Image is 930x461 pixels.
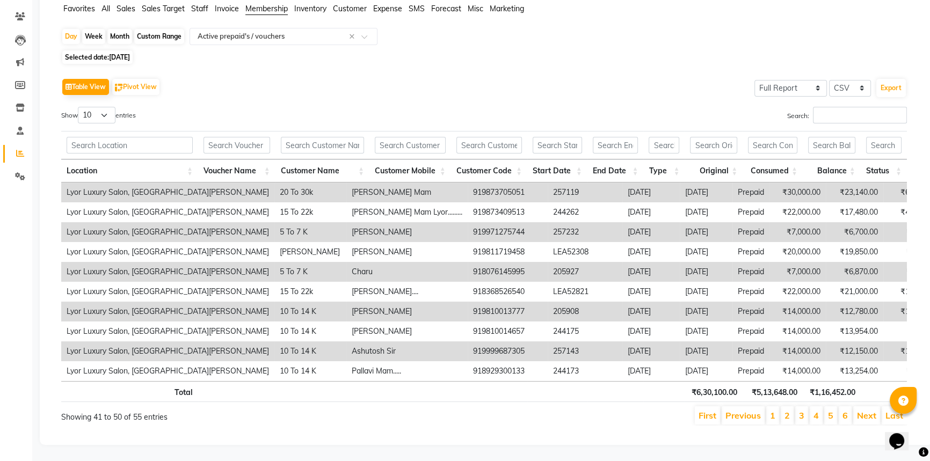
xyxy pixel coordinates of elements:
[468,341,548,361] td: 919999687305
[685,159,743,182] th: Original: activate to sort column ascending
[468,321,548,341] td: 919810014657
[622,341,680,361] td: [DATE]
[101,4,110,13] span: All
[346,242,468,262] td: [PERSON_NAME]
[346,262,468,282] td: Charu
[826,361,883,381] td: ₹13,254.00
[587,159,644,182] th: End Date: activate to sort column ascending
[527,159,587,182] th: Start Date: activate to sort column ascending
[274,242,346,262] td: [PERSON_NAME]
[803,381,861,402] th: ₹1,16,452.00
[62,50,133,64] span: Selected date:
[748,137,797,153] input: Search Consumed
[548,302,622,321] td: 205908
[349,31,358,42] span: Clear all
[346,341,468,361] td: Ashutosh Sir
[490,4,524,13] span: Marketing
[548,222,622,242] td: 257232
[456,137,522,153] input: Search Customer Code
[732,262,769,282] td: Prepaid
[769,361,826,381] td: ₹14,000.00
[294,4,326,13] span: Inventory
[699,410,716,421] a: First
[82,29,105,44] div: Week
[274,182,346,202] td: 20 To 30k
[685,381,743,402] th: ₹6,30,100.00
[769,302,826,321] td: ₹14,000.00
[680,282,732,302] td: [DATE]
[842,410,848,421] a: 6
[346,202,468,222] td: [PERSON_NAME] Mam Lyor.........
[769,222,826,242] td: ₹7,000.00
[548,361,622,381] td: 244173
[732,202,769,222] td: Prepaid
[275,159,369,182] th: Customer Name: activate to sort column ascending
[346,222,468,242] td: [PERSON_NAME]
[643,159,685,182] th: Type: activate to sort column ascending
[680,222,732,242] td: [DATE]
[649,137,679,153] input: Search Type
[468,262,548,282] td: 918076145995
[828,410,833,421] a: 5
[769,202,826,222] td: ₹22,000.00
[826,262,883,282] td: ₹6,870.00
[115,84,123,92] img: pivot.png
[431,4,461,13] span: Forecast
[732,321,769,341] td: Prepaid
[142,4,185,13] span: Sales Target
[274,222,346,242] td: 5 To 7 K
[813,107,907,123] input: Search:
[548,242,622,262] td: LEA52308
[109,53,130,61] span: [DATE]
[680,341,732,361] td: [DATE]
[787,107,907,123] label: Search:
[732,242,769,262] td: Prepaid
[346,282,468,302] td: [PERSON_NAME]....
[78,107,115,123] select: Showentries
[468,242,548,262] td: 919811719458
[622,242,680,262] td: [DATE]
[61,381,198,402] th: Total
[468,361,548,381] td: 918929300133
[281,137,364,153] input: Search Customer Name
[274,341,346,361] td: 10 To 14 K
[769,321,826,341] td: ₹14,000.00
[204,137,270,153] input: Search Voucher Name
[61,341,274,361] td: Lyor Luxury Salon, [GEOGRAPHIC_DATA][PERSON_NAME]
[861,159,907,182] th: Status: activate to sort column ascending
[134,29,184,44] div: Custom Range
[769,242,826,262] td: ₹20,000.00
[769,341,826,361] td: ₹14,000.00
[191,4,208,13] span: Staff
[622,202,680,222] td: [DATE]
[245,4,288,13] span: Membership
[826,202,883,222] td: ₹17,480.00
[784,410,790,421] a: 2
[548,341,622,361] td: 257143
[769,262,826,282] td: ₹7,000.00
[857,410,876,421] a: Next
[826,222,883,242] td: ₹6,700.00
[866,137,902,153] input: Search Status
[680,302,732,321] td: [DATE]
[274,202,346,222] td: 15 To 22k
[61,182,274,202] td: Lyor Luxury Salon, [GEOGRAPHIC_DATA][PERSON_NAME]
[117,4,135,13] span: Sales
[826,341,883,361] td: ₹12,150.00
[732,302,769,321] td: Prepaid
[375,137,446,153] input: Search Customer Mobile
[61,222,274,242] td: Lyor Luxury Salon, [GEOGRAPHIC_DATA][PERSON_NAME]
[369,159,451,182] th: Customer Mobile: activate to sort column ascending
[61,361,274,381] td: Lyor Luxury Salon, [GEOGRAPHIC_DATA][PERSON_NAME]
[799,410,804,421] a: 3
[346,321,468,341] td: [PERSON_NAME]
[548,182,622,202] td: 257119
[373,4,402,13] span: Expense
[468,222,548,242] td: 919971275744
[61,242,274,262] td: Lyor Luxury Salon, [GEOGRAPHIC_DATA][PERSON_NAME]
[732,282,769,302] td: Prepaid
[548,321,622,341] td: 244175
[274,302,346,321] td: 10 To 14 K
[215,4,239,13] span: Invoice
[548,282,622,302] td: LEA52821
